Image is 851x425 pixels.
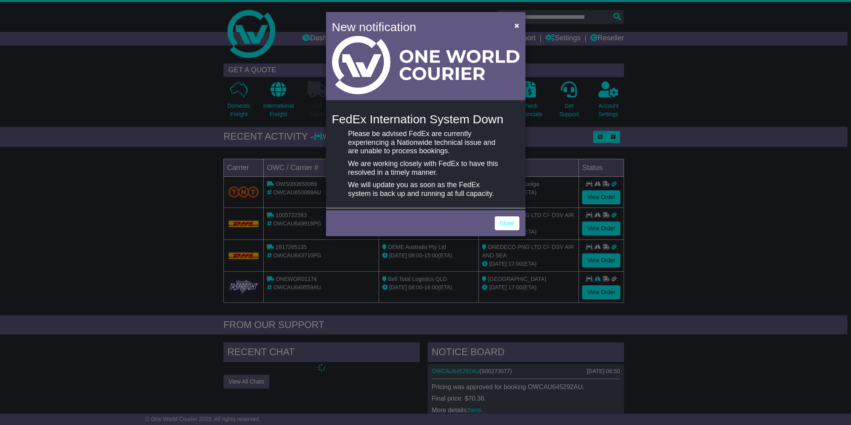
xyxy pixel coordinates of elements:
p: We will update you as soon as the FedEx system is back up and running at full capacity. [348,181,503,198]
button: Close [510,17,523,34]
h4: New notification [332,18,503,36]
h4: FedEx Internation System Down [332,113,519,126]
img: Light [332,36,519,94]
p: We are working closely with FedEx to have this resolved in a timely manner. [348,160,503,177]
p: Please be advised FedEx are currently experiencing a Nationwide technical issue and are unable to... [348,130,503,156]
span: × [514,21,519,30]
a: Close [495,216,519,230]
